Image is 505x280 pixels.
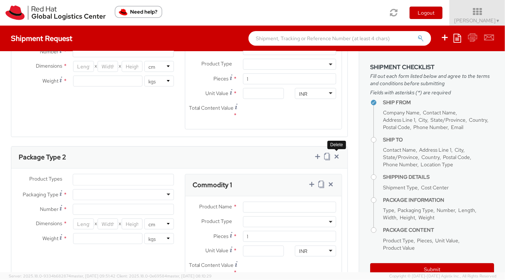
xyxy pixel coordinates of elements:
[200,46,232,52] span: Product Name
[421,154,440,160] span: Country
[202,218,232,224] span: Product Type
[430,117,466,123] span: State/Province
[29,175,62,182] span: Product Types
[421,184,449,191] span: Cost Center
[118,61,122,72] span: X
[383,137,494,143] h4: Ship To
[437,207,455,213] span: Number
[9,273,115,279] span: Server: 2025.18.0-9334b682874
[383,100,494,105] h4: Ship From
[19,154,66,161] h3: Package Type 2
[383,207,394,213] span: Type
[71,273,115,279] span: master, [DATE] 09:51:42
[410,7,443,19] button: Logout
[98,219,118,230] input: Width
[383,174,494,180] h4: Shipping Details
[370,89,494,96] span: Fields with asterisks (*) are required
[383,161,417,168] span: Phone Number
[94,219,98,230] span: X
[214,75,229,82] span: Pieces
[370,72,494,87] span: Fill out each form listed below and agree to the terms and conditions before submitting
[36,63,62,69] span: Dimensions
[496,18,500,24] span: ▼
[36,220,62,227] span: Dimensions
[42,77,58,84] span: Weight
[469,117,487,123] span: Country
[117,273,212,279] span: Client: 2025.18.0-0e69584
[40,206,58,212] span: Number
[455,17,500,24] span: [PERSON_NAME]
[189,105,234,111] span: Total Content Value
[383,184,418,191] span: Shipment Type
[370,64,494,71] h3: Shipment Checklist
[383,154,418,160] span: State/Province
[299,248,307,255] div: INR
[423,109,456,116] span: Contact Name
[389,273,496,279] span: Copyright © [DATE]-[DATE] Agistix Inc., All Rights Reserved
[202,60,232,67] span: Product Type
[455,147,463,153] span: City
[115,6,162,18] button: Need help?
[98,61,118,72] input: Width
[383,117,415,123] span: Address Line 1
[383,197,494,203] h4: Package Information
[73,61,94,72] input: Length
[42,235,58,242] span: Weight
[327,141,346,149] div: Delete
[189,262,234,269] span: Total Content Value
[206,247,229,254] span: Unit Value
[418,214,434,221] span: Weight
[73,219,94,230] input: Length
[398,207,433,213] span: Packaging Type
[383,124,410,130] span: Postal Code
[200,203,232,210] span: Product Name
[214,233,229,239] span: Pieces
[458,207,475,213] span: Length
[94,61,98,72] span: X
[383,109,419,116] span: Company Name
[299,90,307,98] div: INR
[40,48,58,55] span: Number
[383,227,494,233] h4: Package Content
[383,245,415,251] span: Product Value
[419,147,451,153] span: Address Line 1
[417,237,432,244] span: Pieces
[5,5,106,20] img: rh-logistics-00dfa346123c4ec078e1.svg
[413,124,448,130] span: Phone Number
[122,61,143,72] input: Height
[418,117,427,123] span: City
[23,191,58,198] span: Packaging Type
[193,181,232,189] h3: Commodity 1
[383,147,416,153] span: Contact Name
[451,124,463,130] span: Email
[383,237,414,244] span: Product Type
[118,219,122,230] span: X
[248,31,431,46] input: Shipment, Tracking or Reference Number (at least 4 chars)
[443,154,470,160] span: Postal Code
[383,214,396,221] span: Width
[370,263,494,276] button: Submit
[122,219,143,230] input: Height
[400,214,415,221] span: Height
[421,161,453,168] span: Location Type
[206,90,229,97] span: Unit Value
[435,237,458,244] span: Unit Value
[167,273,212,279] span: master, [DATE] 08:10:29
[11,34,72,42] h4: Shipment Request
